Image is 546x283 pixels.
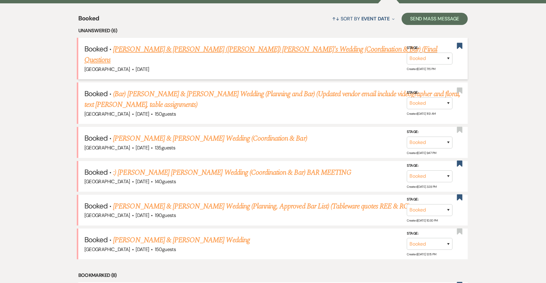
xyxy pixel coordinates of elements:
[78,27,468,35] li: Unanswered (6)
[136,178,149,185] span: [DATE]
[407,252,436,256] span: Created: [DATE] 12:15 PM
[407,67,435,71] span: Created: [DATE] 7:15 PM
[407,111,435,115] span: Created: [DATE] 11:13 AM
[136,246,149,253] span: [DATE]
[113,235,250,246] a: [PERSON_NAME] & [PERSON_NAME] Wedding
[407,196,452,203] label: Stage:
[113,201,409,212] a: [PERSON_NAME] & [PERSON_NAME] Wedding (Planning, Approved Bar List) (Tableware quotes REE & RC)
[78,14,99,27] span: Booked
[407,89,452,96] label: Stage:
[402,13,468,25] button: Send Mass Message
[407,162,452,169] label: Stage:
[84,44,108,54] span: Booked
[407,185,436,189] span: Created: [DATE] 3:28 PM
[407,218,438,222] span: Created: [DATE] 10:30 PM
[113,167,351,178] a: :) [PERSON_NAME] [PERSON_NAME] Wedding (Coordination & Bar) BAR MEETING
[155,212,176,218] span: 190 guests
[84,89,108,98] span: Booked
[84,246,130,253] span: [GEOGRAPHIC_DATA]
[84,133,108,143] span: Booked
[84,145,130,151] span: [GEOGRAPHIC_DATA]
[84,212,130,218] span: [GEOGRAPHIC_DATA]
[84,66,130,72] span: [GEOGRAPHIC_DATA]
[332,16,339,22] span: ↑↓
[136,212,149,218] span: [DATE]
[330,11,397,27] button: Sort By Event Date
[84,111,130,117] span: [GEOGRAPHIC_DATA]
[155,246,176,253] span: 150 guests
[84,235,108,244] span: Booked
[136,111,149,117] span: [DATE]
[407,129,452,135] label: Stage:
[407,45,452,51] label: Stage:
[136,66,149,72] span: [DATE]
[78,271,468,279] li: Bookmarked (8)
[155,111,176,117] span: 150 guests
[84,167,108,177] span: Booked
[155,145,175,151] span: 135 guests
[84,201,108,211] span: Booked
[84,178,130,185] span: [GEOGRAPHIC_DATA]
[84,44,438,66] a: [PERSON_NAME] & [PERSON_NAME] ([PERSON_NAME]) [PERSON_NAME]'s Wedding (Coordination & Bar) (Final...
[407,230,452,237] label: Stage:
[407,151,436,155] span: Created: [DATE] 9:47 PM
[113,133,307,144] a: [PERSON_NAME] & [PERSON_NAME] Wedding (Coordination & Bar)
[155,178,176,185] span: 140 guests
[136,145,149,151] span: [DATE]
[84,89,460,110] a: (Bar) [PERSON_NAME] & [PERSON_NAME] Wedding (Planning and Bar) (Updated vendor email include vide...
[361,16,390,22] span: Event Date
